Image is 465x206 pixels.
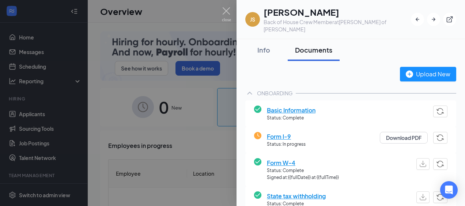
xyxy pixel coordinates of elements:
span: Form W-4 [267,158,339,167]
div: ONBOARDING [257,89,293,97]
h1: [PERSON_NAME] [264,6,411,18]
div: Info [253,45,275,54]
span: Form I-9 [267,132,306,141]
span: Status: Complete [267,115,315,122]
button: Upload New [400,67,456,81]
button: ArrowRight [427,13,440,26]
svg: ExternalLink [446,16,453,23]
button: Download PDF [380,132,428,144]
span: State tax withholding [267,191,326,201]
div: Open Intercom Messenger [440,181,458,199]
div: Back of House Crew Member at [PERSON_NAME] of [PERSON_NAME] [264,18,411,33]
button: ArrowLeftNew [411,13,424,26]
svg: ArrowRight [430,16,437,23]
span: Basic Information [267,106,315,115]
svg: ChevronUp [245,89,254,98]
span: Status: Complete [267,167,339,174]
div: JS [250,16,255,23]
div: Upload New [406,69,450,79]
span: Status: In progress [267,141,306,148]
button: ExternalLink [443,13,456,26]
svg: ArrowLeftNew [414,16,421,23]
span: Signed at: {{fullDate}} at {{fullTime}} [267,174,339,181]
div: Documents [295,45,332,54]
